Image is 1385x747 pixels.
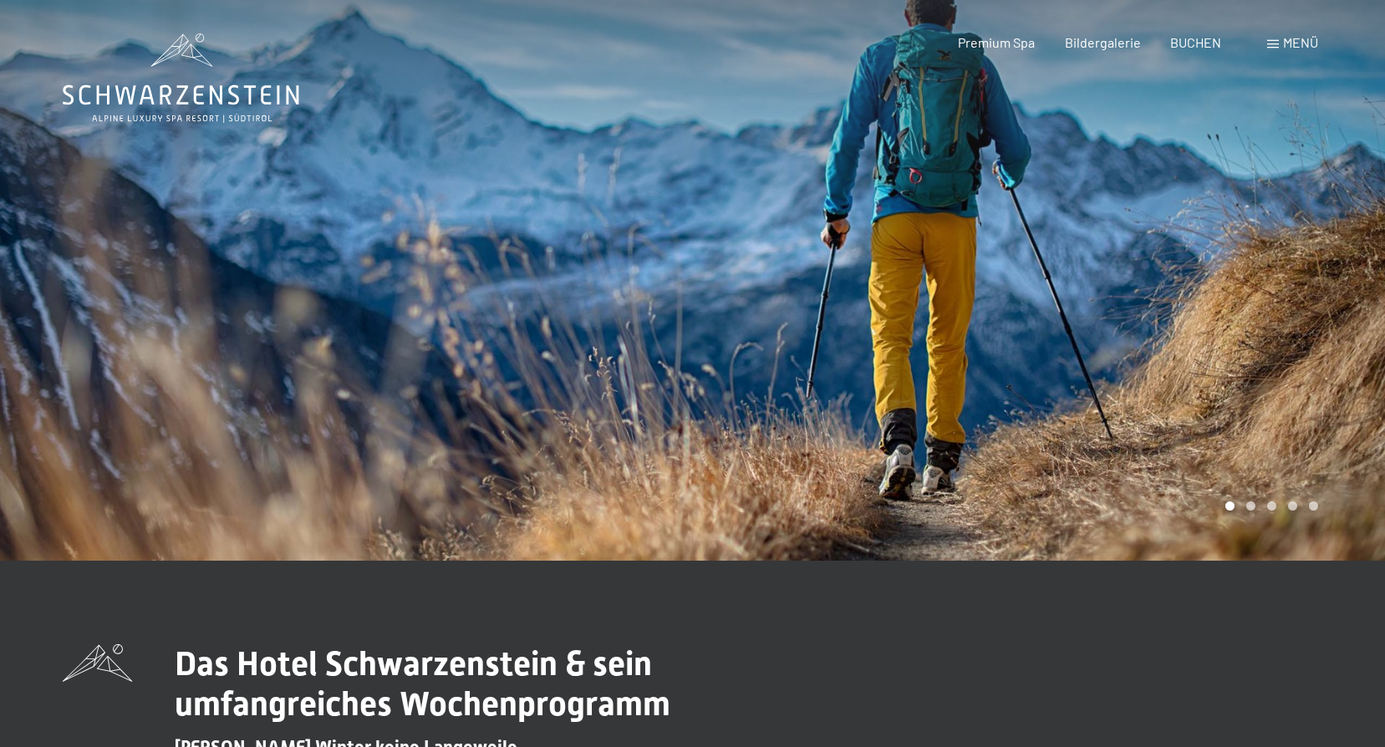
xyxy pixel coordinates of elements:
[1225,501,1235,511] div: Carousel Page 1 (Current Slide)
[958,34,1035,50] a: Premium Spa
[1170,34,1221,50] a: BUCHEN
[1246,501,1255,511] div: Carousel Page 2
[1283,34,1318,50] span: Menü
[175,644,670,724] span: Das Hotel Schwarzenstein & sein umfangreiches Wochenprogramm
[1220,501,1318,511] div: Carousel Pagination
[1267,501,1276,511] div: Carousel Page 3
[1065,34,1141,50] a: Bildergalerie
[1288,501,1297,511] div: Carousel Page 4
[1309,501,1318,511] div: Carousel Page 5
